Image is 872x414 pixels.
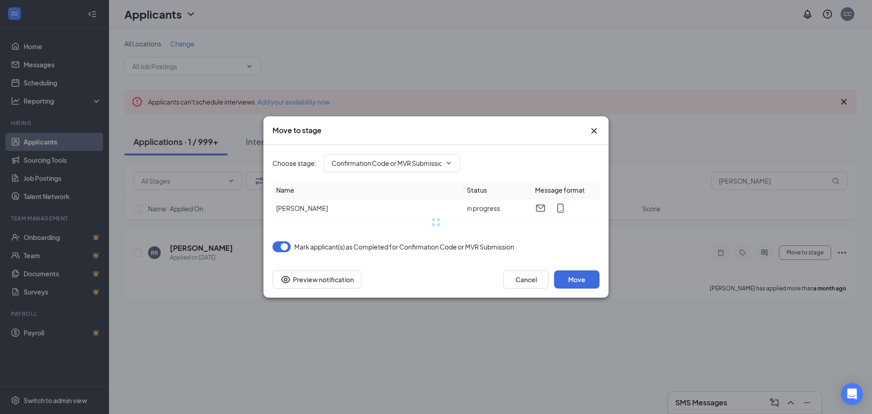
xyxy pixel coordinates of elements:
button: Move [554,270,599,289]
button: Preview notificationEye [272,270,362,289]
span: [PERSON_NAME] [276,204,328,212]
svg: Cross [589,125,599,136]
span: Choose stage : [272,158,317,168]
div: Open Intercom Messenger [841,383,863,405]
button: Cancel [503,270,549,289]
svg: Email [535,203,546,214]
span: Mark applicant(s) as Completed for Confirmation Code or MVR Submission [294,241,514,252]
th: Name [272,181,463,199]
svg: ChevronDown [445,160,452,167]
th: Message format [531,181,599,199]
h3: Move to stage [272,125,322,135]
td: in progress [463,199,531,218]
svg: MobileSms [555,203,566,214]
button: Close [589,125,599,136]
svg: Eye [280,274,291,285]
th: Status [463,181,531,199]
